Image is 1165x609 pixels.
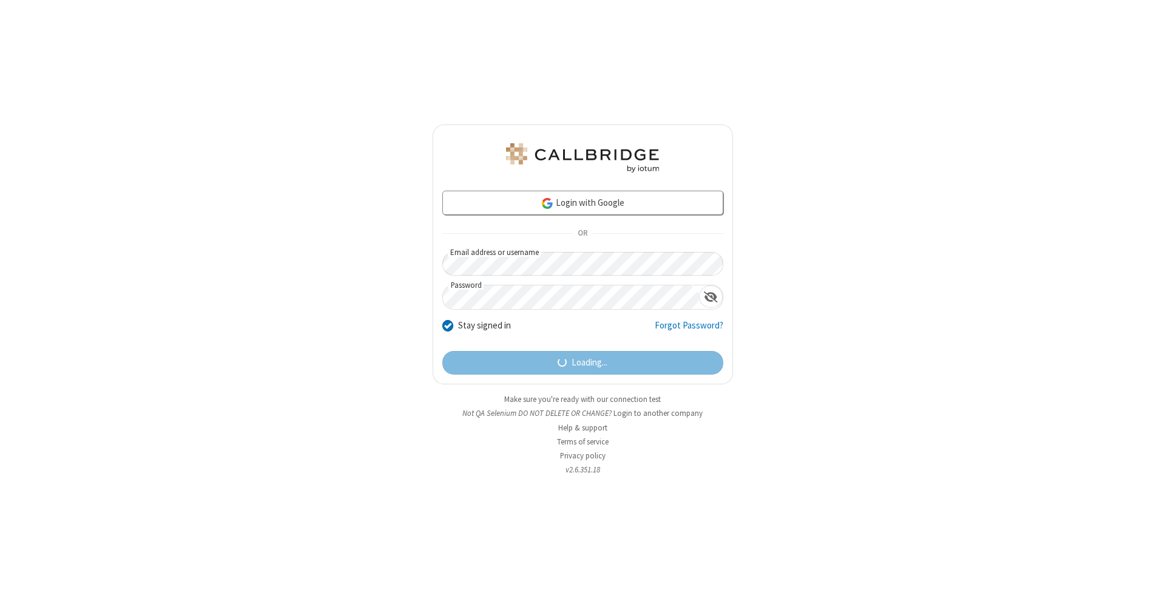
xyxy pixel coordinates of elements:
label: Stay signed in [458,319,511,333]
a: Help & support [558,423,607,433]
div: Show password [699,285,723,308]
img: QA Selenium DO NOT DELETE OR CHANGE [504,143,661,172]
span: OR [573,225,592,242]
a: Privacy policy [560,451,606,461]
button: Login to another company [613,407,703,419]
button: Loading... [442,351,723,375]
li: v2.6.351.18 [433,464,733,475]
span: Loading... [572,356,607,370]
input: Email address or username [442,252,723,276]
img: google-icon.png [541,197,554,210]
a: Terms of service [557,437,609,447]
li: Not QA Selenium DO NOT DELETE OR CHANGE? [433,407,733,419]
a: Forgot Password? [655,319,723,342]
input: Password [443,285,699,309]
a: Make sure you're ready with our connection test [504,394,661,404]
a: Login with Google [442,191,723,215]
